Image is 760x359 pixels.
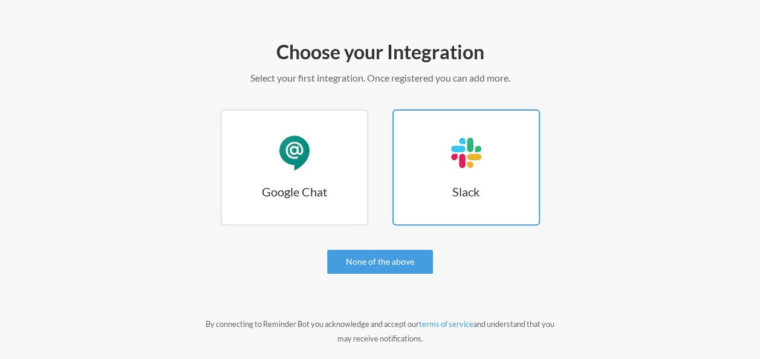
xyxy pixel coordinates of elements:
[327,250,433,274] a: None of the above
[206,319,554,343] small: By connecting to Reminder Bot you acknowledge and accept our and understand that you may receive ...
[222,183,367,200] h3: Google Chat
[419,319,473,329] a: terms of service
[36,71,724,85] p: Select your first integration. Once registered you can add more.
[36,39,724,65] h2: Choose your Integration
[394,183,539,200] h3: Slack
